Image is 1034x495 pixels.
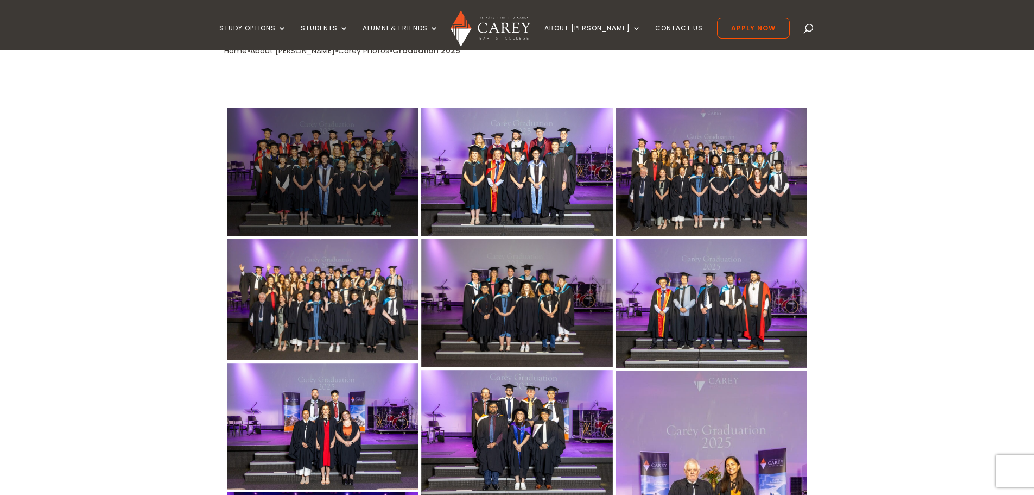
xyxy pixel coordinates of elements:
[451,10,530,47] img: Carey Baptist College
[544,24,641,50] a: About [PERSON_NAME]
[392,43,460,58] div: Graduation 2025
[219,24,287,50] a: Study Options
[224,43,392,58] div: » » »
[338,45,389,56] a: Carey Photos
[655,24,703,50] a: Contact Us
[363,24,439,50] a: Alumni & Friends
[717,18,790,39] a: Apply Now
[301,24,348,50] a: Students
[224,45,247,56] a: Home
[250,45,335,56] a: About [PERSON_NAME]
